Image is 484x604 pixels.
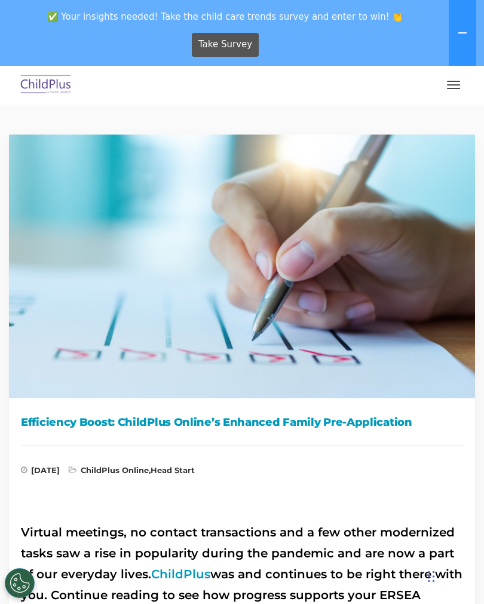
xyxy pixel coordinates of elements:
[192,33,259,57] a: Take Survey
[69,466,195,478] span: ,
[21,413,463,431] h1: Efficiency Boost: ChildPlus Online’s Enhanced Family Pre-Application
[21,466,60,478] span: [DATE]
[81,465,149,475] a: ChildPlus Online
[198,34,252,55] span: Take Survey
[424,547,484,604] iframe: Chat Widget
[151,567,210,581] a: ChildPlus
[428,559,435,594] div: Drag
[151,465,195,475] a: Head Start
[18,71,74,99] img: ChildPlus by Procare Solutions
[5,568,35,598] button: Cookies Settings
[5,5,446,28] span: ✅ Your insights needed! Take the child care trends survey and enter to win! 👏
